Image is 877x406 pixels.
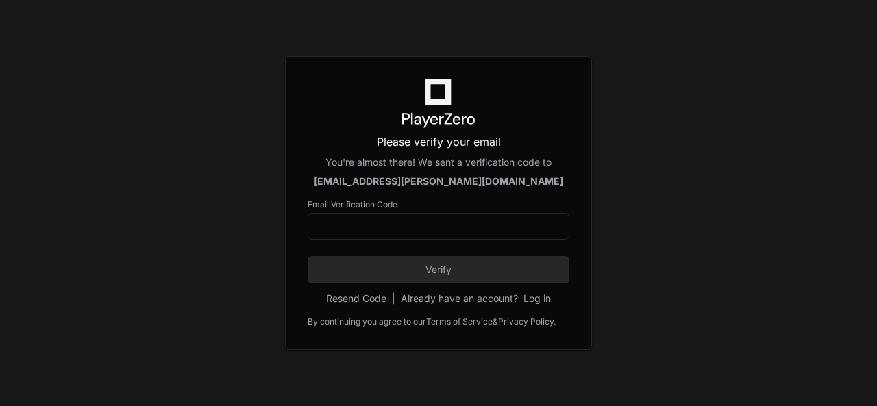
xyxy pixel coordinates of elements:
[426,316,493,327] a: Terms of Service
[493,316,498,327] div: &
[392,292,395,305] span: |
[308,263,569,277] span: Verify
[523,292,551,305] button: Log in
[308,316,426,327] div: By continuing you agree to our
[326,292,386,305] button: Resend Code
[308,155,569,169] div: You're almost there! We sent a verification code to
[308,256,569,283] button: Verify
[308,175,569,188] div: [EMAIL_ADDRESS][PERSON_NAME][DOMAIN_NAME]
[401,292,551,305] div: Already have an account?
[308,134,569,150] p: Please verify your email
[498,316,556,327] a: Privacy Policy.
[308,199,569,210] label: Email Verification Code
